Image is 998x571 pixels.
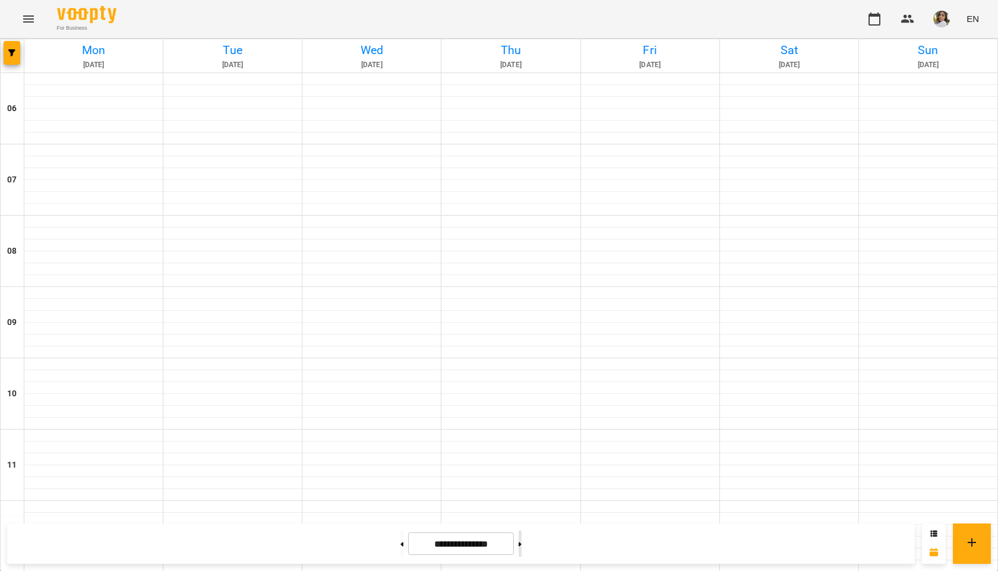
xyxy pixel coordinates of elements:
h6: 11 [7,459,17,472]
h6: 10 [7,387,17,400]
span: EN [967,12,979,25]
h6: [DATE] [443,59,578,71]
h6: [DATE] [165,59,300,71]
h6: 09 [7,316,17,329]
h6: [DATE] [861,59,996,71]
span: For Business [57,24,116,32]
h6: Wed [304,41,439,59]
h6: Mon [26,41,161,59]
h6: 08 [7,245,17,258]
h6: Sun [861,41,996,59]
button: EN [962,8,984,30]
button: Menu [14,5,43,33]
h6: Tue [165,41,300,59]
h6: Sat [722,41,857,59]
h6: [DATE] [583,59,718,71]
h6: [DATE] [26,59,161,71]
h6: [DATE] [722,59,857,71]
h6: Fri [583,41,718,59]
h6: [DATE] [304,59,439,71]
h6: 06 [7,102,17,115]
h6: Thu [443,41,578,59]
img: Voopty Logo [57,6,116,23]
img: 190f836be431f48d948282a033e518dd.jpg [933,11,950,27]
h6: 07 [7,173,17,187]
